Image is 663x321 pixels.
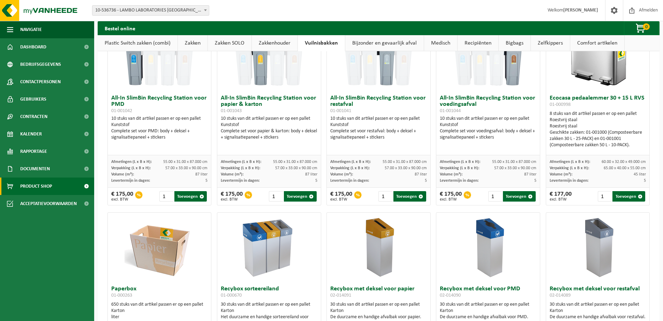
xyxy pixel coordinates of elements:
[550,172,572,177] span: Volume (m³):
[178,35,208,51] a: Zakken
[415,172,427,177] span: 87 liter
[550,286,646,300] h3: Recybox met deksel voor restafval
[344,22,413,92] img: 01-001041
[221,122,317,128] div: Kunststof
[440,116,536,141] div: 10 stuks van dit artikel passen er op een pallet
[98,21,142,35] h2: Bestel online
[440,166,479,170] span: Verpakking (L x B x H):
[440,197,462,202] span: excl. BTW
[550,308,646,314] div: Karton
[221,293,242,298] span: 01-000670
[330,122,427,128] div: Kunststof
[550,102,571,107] span: 01-000998
[111,191,133,202] div: € 175,00
[550,191,572,202] div: € 177,00
[111,308,208,314] div: Karton
[534,179,536,183] span: 5
[550,293,571,298] span: 02-014089
[378,191,393,202] input: 1
[604,166,646,170] span: 65.00 x 40.00 x 55.00 cm
[330,191,352,202] div: € 175,00
[20,56,61,73] span: Bedrijfsgegevens
[111,166,151,170] span: Verpakking (L x B x H):
[221,191,243,202] div: € 175,00
[221,166,260,170] span: Verpakking (L x B x H):
[20,108,47,125] span: Contracten
[440,95,536,114] h3: All-In SlimBin Recycling Station voor voedingsafval
[550,314,646,320] div: De duurzame en handige afvalbak voor restafval.
[305,172,317,177] span: 87 liter
[440,128,536,141] div: Complete set voor voedingsafval: body + deksel + signalisatiepaneel + stickers
[550,160,590,164] span: Afmetingen (L x B x H):
[330,160,371,164] span: Afmetingen (L x B x H):
[330,116,427,141] div: 10 stuks van dit artikel passen er op een pallet
[275,166,317,170] span: 57.00 x 33.00 x 90.00 cm
[330,172,353,177] span: Volume (m³):
[20,125,42,143] span: Kalender
[634,172,646,177] span: 45 liter
[385,166,427,170] span: 57.00 x 33.00 x 90.00 cm
[20,91,46,108] span: Gebruikers
[550,179,588,183] span: Levertermijn in dagen:
[440,293,461,298] span: 02-014090
[234,213,304,282] img: 01-000670
[298,35,345,51] a: Vuilnisbakken
[550,111,646,148] div: 8 stuks van dit artikel passen er op een pallet
[20,21,42,38] span: Navigatie
[440,179,479,183] span: Levertermijn in dagen:
[383,160,427,164] span: 55.00 x 31.00 x 87.000 cm
[550,130,646,148] div: Geschikte zakken: 01-001000 (Composteerbare zakken 30 L - 25-PACK) en 01-001001 (Composteerbare z...
[221,197,243,202] span: excl. BTW
[111,116,208,141] div: 10 stuks van dit artikel passen er op een pallet
[98,35,178,51] a: Plastic Switch zakken (combi)
[234,22,304,92] img: 01-001043
[624,21,659,35] button: 0
[499,35,530,51] a: Bigbags
[550,302,646,320] div: 30 stuks van dit artikel passen er op een pallet
[492,160,536,164] span: 55.00 x 31.00 x 87.000 cm
[440,286,536,300] h3: Recybox met deksel voor PMD
[221,108,242,113] span: 01-001043
[503,191,536,202] button: Toevoegen
[563,213,633,282] img: 02-014089
[453,22,523,92] img: 01-001044
[330,308,427,314] div: Karton
[424,35,457,51] a: Medisch
[598,191,612,202] input: 1
[440,172,462,177] span: Volume (m³):
[440,314,536,320] div: De duurzame en handige afvalbak voor PMD.
[111,122,208,128] div: Kunststof
[221,128,317,141] div: Complete set voor papier & karton: body + deksel + signalisatiepaneel + stickers
[425,179,427,183] span: 5
[20,73,61,91] span: Contactpersonen
[252,35,297,51] a: Zakkenhouder
[330,197,352,202] span: excl. BTW
[221,95,317,114] h3: All-In SlimBin Recycling Station voor papier & karton
[20,195,77,212] span: Acceptatievoorwaarden
[563,22,633,92] img: 01-000998
[330,128,427,141] div: Complete set voor restafval: body + deksel + signalisatiepaneel + stickers
[550,117,646,123] div: Roestvrij staal
[111,293,132,298] span: 01-000263
[330,286,427,300] h3: Recybox met deksel voor papier
[111,108,132,113] span: 01-001042
[440,308,536,314] div: Karton
[550,123,646,130] div: Roestvrij staal
[488,191,503,202] input: 1
[174,191,207,202] button: Toevoegen
[550,95,646,109] h3: Ecocasa pedaalemmer 30 + 15 L RVS
[531,35,570,51] a: Zelfkippers
[550,166,589,170] span: Verpakking (L x B x H):
[111,160,152,164] span: Afmetingen (L x B x H):
[111,128,208,141] div: Complete set voor PMD: body + deksel + signalisatiepaneel + stickers
[524,172,536,177] span: 87 liter
[330,179,369,183] span: Levertermijn in dagen:
[330,314,427,320] div: De duurzame en handige afvalbak voor papier.
[393,191,426,202] button: Toevoegen
[111,179,150,183] span: Levertermijn in dagen:
[440,302,536,320] div: 30 stuks van dit artikel passen er op een pallet
[330,302,427,320] div: 30 stuks van dit artikel passen er op een pallet
[570,35,624,51] a: Comfort artikelen
[345,35,424,51] a: Bijzonder en gevaarlijk afval
[92,5,209,16] span: 10-536736 - LAMBO LABORATORIES NV - WIJNEGEM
